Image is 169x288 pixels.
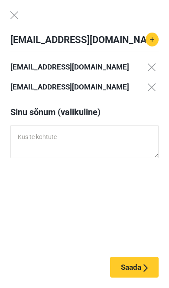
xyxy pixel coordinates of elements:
[10,11,18,19] span: Close
[10,82,129,93] span: [EMAIL_ADDRESS][DOMAIN_NAME]
[10,11,18,19] img: close
[148,83,156,91] img: close
[10,33,146,46] input: E-mail
[148,63,156,71] img: close
[10,62,129,73] span: [EMAIL_ADDRESS][DOMAIN_NAME]
[10,106,159,119] h4: Sinu sõnum (valikuline)
[110,257,159,278] button: Saada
